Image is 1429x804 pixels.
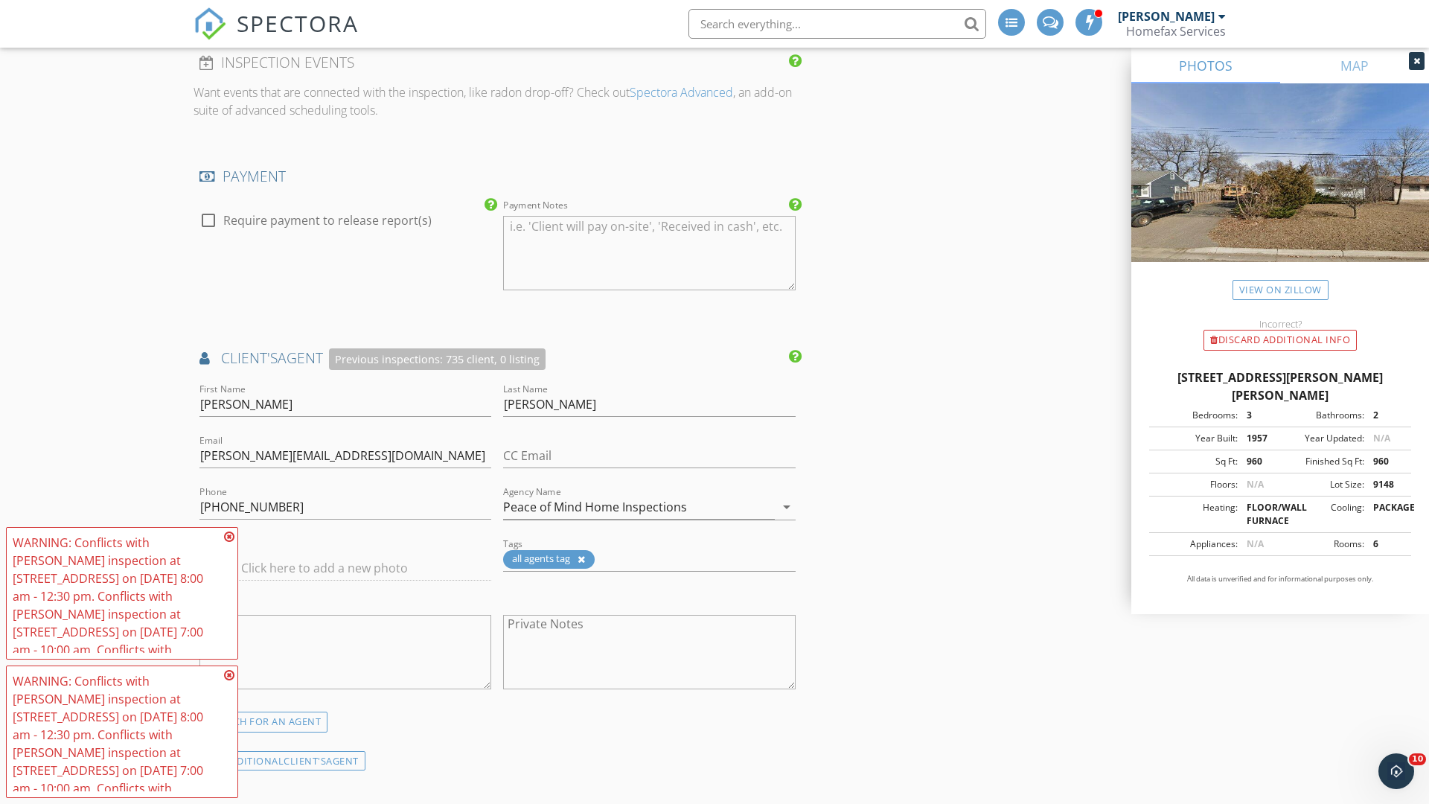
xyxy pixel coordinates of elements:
p: All data is unverified and for informational purposes only. [1149,574,1411,584]
span: N/A [1247,478,1264,491]
div: all agents tag [503,550,595,569]
textarea: Notes [199,615,491,689]
img: The Best Home Inspection Software - Spectora [194,7,226,40]
a: Spectora Advanced [630,84,733,100]
img: streetview [1131,83,1429,298]
div: Bedrooms: [1154,409,1238,422]
a: PHOTOS [1131,48,1280,83]
span: N/A [1247,537,1264,550]
input: Click here to add a new photo [199,556,491,581]
div: FLOOR/WALL FURNACE [1238,501,1280,528]
div: Lot Size: [1280,478,1364,491]
div: [PERSON_NAME] [1118,9,1215,24]
a: SPECTORA [194,20,359,51]
div: Incorrect? [1131,318,1429,330]
span: SPECTORA [237,7,359,39]
div: 2 [1364,409,1407,422]
div: Bathrooms: [1280,409,1364,422]
a: MAP [1280,48,1429,83]
div: 6 [1364,537,1407,551]
div: Appliances: [1154,537,1238,551]
div: Previous inspections: 735 client, 0 listing [329,348,546,370]
div: [STREET_ADDRESS][PERSON_NAME][PERSON_NAME] [1149,368,1411,404]
span: client's [221,348,278,368]
div: Discard Additional info [1203,330,1357,351]
h4: AGENT [199,348,796,370]
div: 1957 [1238,432,1280,445]
div: 9148 [1364,478,1407,491]
h4: PAYMENT [199,167,796,186]
div: Year Built: [1154,432,1238,445]
div: PACKAGE [1364,501,1407,528]
label: Require payment to release report(s) [223,213,432,228]
span: client's [284,754,326,768]
i: arrow_drop_down [778,498,796,516]
iframe: Intercom live chat [1378,753,1414,789]
p: Want events that are connected with the inspection, like radon drop-off? Check out , an add-on su... [194,83,802,119]
div: Sq Ft: [1154,455,1238,468]
div: Year Updated: [1280,432,1364,445]
div: 3 [1238,409,1280,422]
div: Heating: [1154,501,1238,528]
div: Cooling: [1280,501,1364,528]
div: Finished Sq Ft: [1280,455,1364,468]
span: 10 [1409,753,1426,765]
div: ADD ADDITIONAL AGENT [194,751,365,771]
div: SEARCH FOR AN AGENT [194,712,327,733]
input: Search everything... [688,9,986,39]
div: Floors: [1154,478,1238,491]
span: N/A [1373,432,1390,444]
div: Homefax Services [1126,24,1226,39]
div: Rooms: [1280,537,1364,551]
h4: INSPECTION EVENTS [199,53,796,72]
div: 960 [1238,455,1280,468]
div: 960 [1364,455,1407,468]
a: View on Zillow [1233,280,1329,300]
